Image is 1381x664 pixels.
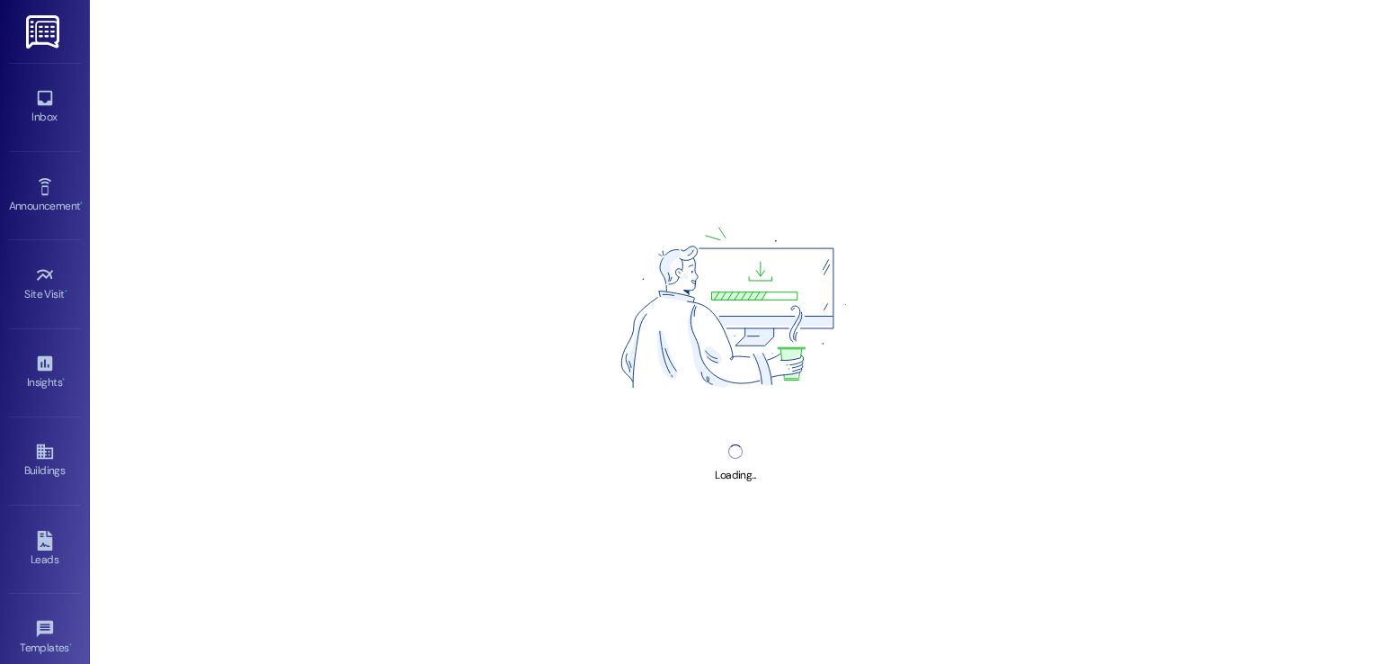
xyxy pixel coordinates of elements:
a: Templates • [9,614,81,662]
span: • [80,197,83,210]
a: Insights • [9,348,81,397]
img: ResiDesk Logo [26,15,63,49]
a: Inbox [9,83,81,131]
a: Site Visit • [9,260,81,309]
a: Buildings [9,436,81,485]
div: Loading... [715,466,755,485]
span: • [62,373,65,386]
span: • [65,285,67,298]
a: Leads [9,525,81,574]
span: • [69,639,72,651]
